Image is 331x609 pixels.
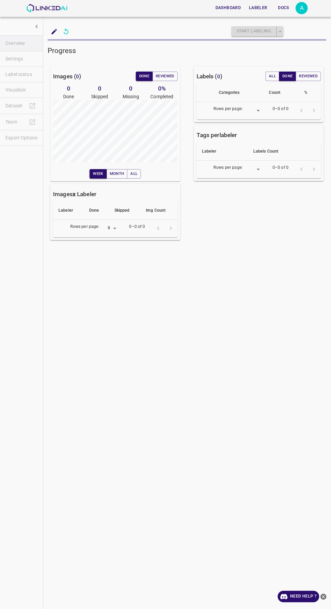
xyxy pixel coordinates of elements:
button: show more [30,20,43,33]
p: Rows per page: [213,106,243,112]
button: Reviewed [152,72,178,81]
p: 0–0 of 0 [273,165,288,171]
button: Reviewed [296,72,321,81]
button: close-help [319,591,328,602]
h6: Images Labeler [53,189,96,199]
th: Img Count [141,202,178,220]
div: ​ [246,165,262,174]
button: Open settings [296,2,308,14]
th: Done [84,202,109,220]
h6: Images ( ) [53,72,81,81]
th: Labeler [53,202,84,220]
div: ​ [246,106,262,115]
span: 0 [217,74,220,80]
p: 0–0 of 0 [273,106,288,112]
th: Skipped [109,202,141,220]
th: % [299,84,321,102]
button: add to shopping cart [48,25,60,38]
th: Count [263,84,299,102]
div: 8 [102,224,118,233]
p: 0–0 of 0 [129,224,145,230]
p: Done [53,93,84,100]
img: LinkedAI [26,4,67,12]
h6: Tags per labeler [197,130,237,140]
button: Month [106,169,128,179]
b: x [73,191,76,197]
button: Labeler [246,2,270,14]
h6: 0 [53,84,84,93]
th: Labeler [197,142,248,161]
h5: Progress [48,46,326,55]
a: Need Help ? [278,591,319,602]
h6: Labels ( ) [197,72,222,81]
h6: 0 % [146,84,177,93]
p: Completed [146,93,177,100]
button: All [265,72,279,81]
a: Labeler [245,1,271,15]
a: Docs [271,1,296,15]
div: A [296,2,308,14]
div: split button [231,26,283,36]
p: Rows per page: [213,165,243,171]
a: Dashboard [211,1,245,15]
h6: 0 [115,84,146,93]
p: Skipped [84,93,115,100]
h6: 0 [84,84,115,93]
button: Week [90,169,106,179]
p: Rows per page: [70,224,100,230]
button: Done [279,72,296,81]
button: Docs [273,2,294,14]
p: Missing [115,93,146,100]
th: Labels Count [248,142,321,161]
th: Categories [213,84,263,102]
button: Dashboard [213,2,244,14]
button: All [127,169,141,179]
span: 0 [76,74,79,80]
button: Done [136,72,153,81]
